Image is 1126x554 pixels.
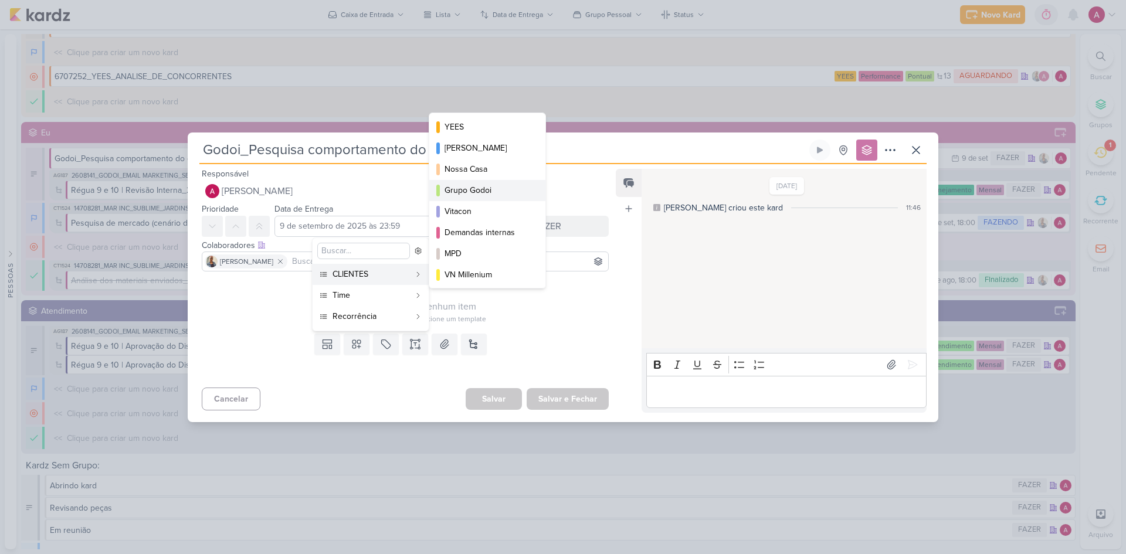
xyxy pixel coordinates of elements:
div: Editor toolbar [646,353,927,376]
button: Recorrência [313,306,429,327]
label: Data de Entrega [274,204,333,214]
img: Alessandra Gomes [205,184,219,198]
div: Vitacon [445,205,531,217]
button: [PERSON_NAME] [202,181,609,202]
input: Buscar [290,254,606,268]
div: Demandas internas [445,226,531,239]
button: Cury [429,286,545,307]
button: Time [313,285,429,306]
img: Iara Santos [206,256,218,267]
div: Recorrência [333,310,410,322]
label: Responsável [202,169,249,179]
div: CLIENTES [333,268,410,280]
div: Editor editing area: main [646,376,927,408]
input: Select a date [274,216,510,237]
div: 11:46 [906,202,921,213]
div: FAZER [534,219,561,233]
button: FAZER [515,216,609,237]
div: Time [333,289,410,301]
button: Cancelar [202,388,260,410]
div: Grupo Godoi [445,184,531,196]
div: Esse kard não possui nenhum item [202,300,609,314]
button: MPD [429,243,545,264]
div: Nossa Casa [445,163,531,175]
input: Buscar... [317,243,410,259]
div: Ligar relógio [815,145,825,155]
button: Demandas internas [429,222,545,243]
input: Kard Sem Título [199,140,807,161]
span: [PERSON_NAME] [222,184,293,198]
div: [PERSON_NAME] criou este kard [664,202,783,214]
button: Grupo Godoi [429,180,545,201]
button: Vitacon [429,201,545,222]
div: Adicione um item abaixo ou selecione um template [202,314,609,324]
div: Colaboradores [202,239,609,251]
button: Nossa Casa [429,159,545,180]
button: CLIENTES [313,264,429,285]
button: VN Millenium [429,264,545,286]
div: VN Millenium [445,268,531,281]
span: [PERSON_NAME] [220,256,273,267]
div: MPD [445,247,531,260]
label: Prioridade [202,204,239,214]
